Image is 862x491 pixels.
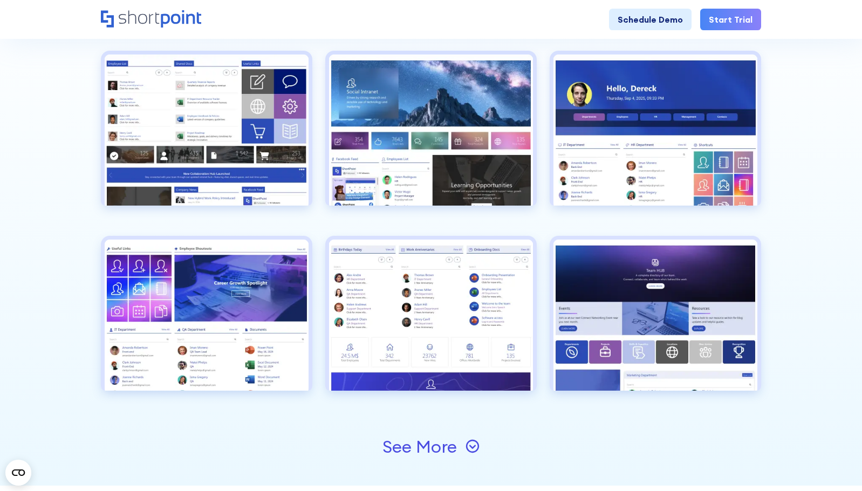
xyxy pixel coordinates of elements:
[325,236,537,408] a: Team Hub 3
[325,51,537,223] a: Social Layout 2
[550,236,761,408] a: Team Hub 4
[550,51,761,223] a: Team Hub 1
[101,236,312,408] a: Team Hub 2
[808,439,862,491] iframe: Chat Widget
[700,9,761,30] a: Start Trial
[5,460,31,486] button: Open CMP widget
[609,9,692,30] a: Schedule Demo
[101,10,201,29] a: Home
[382,438,457,455] div: See More
[101,51,312,223] a: Social Layout 1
